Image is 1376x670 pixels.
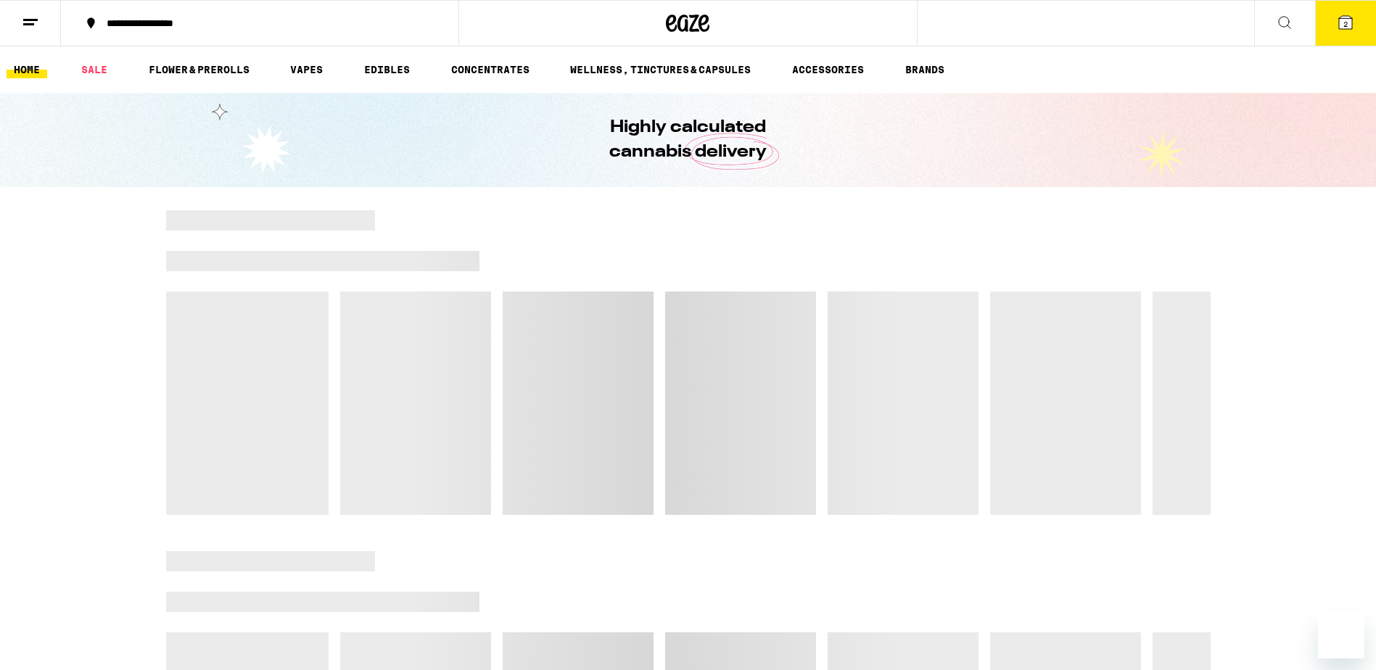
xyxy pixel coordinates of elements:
span: 2 [1343,20,1348,28]
a: HOME [7,61,47,78]
a: EDIBLES [357,61,417,78]
iframe: Button to launch messaging window [1318,612,1364,658]
a: VAPES [283,61,330,78]
button: 2 [1315,1,1376,46]
a: ACCESSORIES [785,61,871,78]
a: SALE [74,61,115,78]
a: CONCENTRATES [444,61,537,78]
h1: Highly calculated cannabis delivery [569,115,808,165]
a: FLOWER & PREROLLS [141,61,257,78]
a: WELLNESS, TINCTURES & CAPSULES [563,61,758,78]
a: BRANDS [898,61,952,78]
